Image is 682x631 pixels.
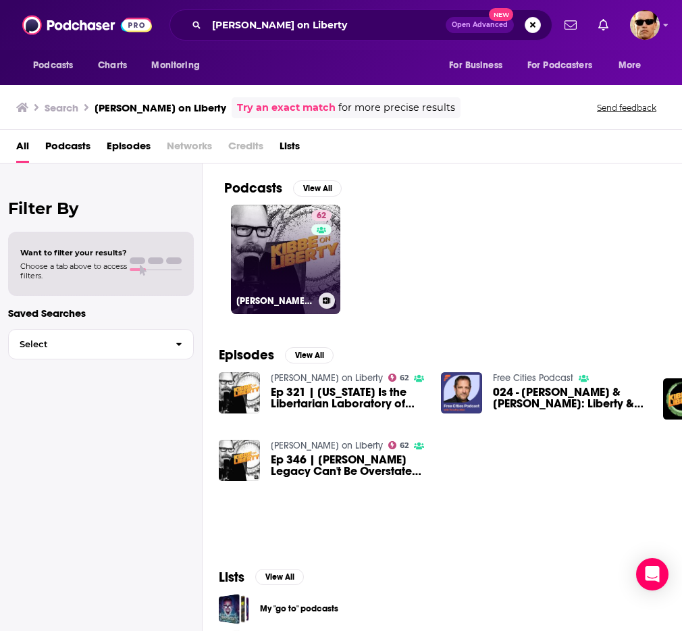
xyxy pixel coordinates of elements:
button: Select [8,329,194,359]
button: View All [255,569,304,585]
button: open menu [609,53,658,78]
span: Networks [167,135,212,163]
a: Try an exact match [237,100,336,116]
span: 62 [400,375,409,381]
span: Logged in as karldevries [630,10,660,40]
p: Saved Searches [8,307,194,320]
span: Choose a tab above to access filters. [20,261,127,280]
span: 62 [400,443,409,449]
span: For Business [449,56,502,75]
span: Monitoring [151,56,199,75]
button: Send feedback [593,102,660,113]
a: My "go to" podcasts [219,594,249,624]
a: Kibbe on Liberty [271,440,383,451]
img: 024 - Matt & Terry Kibbe: Liberty & The New Media Landscape [441,372,482,413]
span: Want to filter your results? [20,248,127,257]
img: Podchaser - Follow, Share and Rate Podcasts [22,12,152,38]
span: 62 [317,209,326,223]
span: Credits [228,135,263,163]
a: Ep 321 | New Hampshire Is the Libertarian Laboratory of Democracy | Guest: Eric Brakey [271,386,425,409]
img: Ep 321 | New Hampshire Is the Libertarian Laboratory of Democracy | Guest: Eric Brakey [219,372,260,413]
span: for more precise results [338,100,455,116]
a: ListsView All [219,569,304,586]
button: open menu [519,53,612,78]
a: 024 - Matt & Terry Kibbe: Liberty & The New Media Landscape [493,386,647,409]
button: View All [285,347,334,363]
a: Free Cities Podcast [493,372,573,384]
h2: Lists [219,569,244,586]
button: open menu [142,53,217,78]
input: Search podcasts, credits, & more... [207,14,446,36]
button: Show profile menu [630,10,660,40]
span: Ep 321 | [US_STATE] Is the Libertarian Laboratory of Democracy | Guest: [PERSON_NAME] [271,386,425,409]
a: Show notifications dropdown [559,14,582,36]
a: Podcasts [45,135,90,163]
h3: Search [45,101,78,114]
a: Charts [89,53,135,78]
h3: [PERSON_NAME] on Liberty [95,101,226,114]
h2: Episodes [219,347,274,363]
span: New [489,8,513,21]
h3: [PERSON_NAME] on Liberty [236,295,313,307]
a: 62 [388,441,409,449]
a: Kibbe on Liberty [271,372,383,384]
button: open menu [24,53,90,78]
a: 62[PERSON_NAME] on Liberty [231,205,340,314]
a: EpisodesView All [219,347,334,363]
a: 62 [388,374,409,382]
a: PodcastsView All [224,180,342,197]
button: open menu [440,53,519,78]
img: Ep 346 | Ron Paul's Legacy Can't Be Overstated | Guests: Tom Woods, Bobby Gray, Justin Amash, and... [219,440,260,481]
span: Ep 346 | [PERSON_NAME] Legacy Can't Be Overstated | Guests: [PERSON_NAME], [PERSON_NAME], [PERSON... [271,454,425,477]
a: My "go to" podcasts [260,601,338,616]
a: Lists [280,135,300,163]
span: Charts [98,56,127,75]
div: Search podcasts, credits, & more... [169,9,552,41]
span: For Podcasters [527,56,592,75]
span: 024 - [PERSON_NAME] & [PERSON_NAME]: Liberty & The New Media Landscape [493,386,647,409]
a: Show notifications dropdown [593,14,614,36]
h2: Podcasts [224,180,282,197]
a: All [16,135,29,163]
a: 62 [311,210,332,221]
span: More [619,56,641,75]
span: Podcasts [33,56,73,75]
div: Open Intercom Messenger [636,558,668,590]
h2: Filter By [8,199,194,218]
button: View All [293,180,342,197]
img: User Profile [630,10,660,40]
span: Select [9,340,165,349]
a: Ep 346 | Ron Paul's Legacy Can't Be Overstated | Guests: Tom Woods, Bobby Gray, Justin Amash, and... [271,454,425,477]
button: Open AdvancedNew [446,17,514,33]
span: Open Advanced [452,22,508,28]
a: Episodes [107,135,151,163]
